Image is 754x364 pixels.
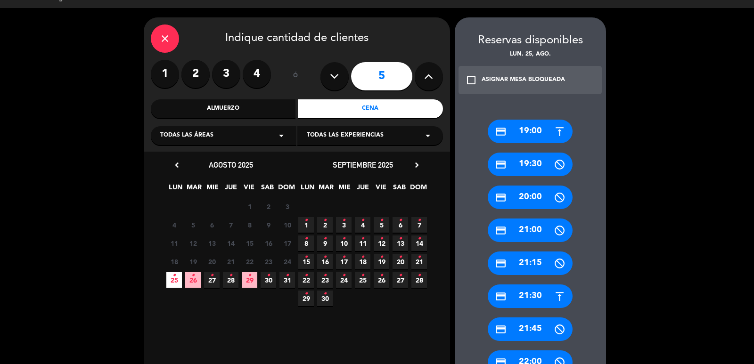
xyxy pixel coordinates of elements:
[399,213,402,228] i: •
[355,272,370,288] span: 25
[261,217,276,233] span: 9
[166,235,182,251] span: 11
[374,254,389,269] span: 19
[418,268,421,283] i: •
[488,186,573,209] div: 20:00
[323,213,327,228] i: •
[151,24,443,53] div: Indique cantidad de clientes
[336,182,352,197] span: MIE
[304,231,308,246] i: •
[243,60,271,88] label: 4
[278,182,294,197] span: DOM
[261,272,276,288] span: 30
[317,272,333,288] span: 23
[455,32,606,50] div: Reservas disponibles
[223,182,238,197] span: JUE
[361,268,364,283] i: •
[151,60,179,88] label: 1
[336,254,352,269] span: 17
[380,213,383,228] i: •
[185,254,201,269] span: 19
[286,268,289,283] i: •
[418,250,421,265] i: •
[323,231,327,246] i: •
[323,268,327,283] i: •
[380,268,383,283] i: •
[495,324,507,335] i: credit_card
[298,99,443,118] div: Cena
[323,250,327,265] i: •
[185,235,201,251] span: 12
[261,235,276,251] span: 16
[317,235,333,251] span: 9
[304,250,308,265] i: •
[317,217,333,233] span: 2
[488,218,573,242] div: 21:00
[248,268,251,283] i: •
[418,213,421,228] i: •
[151,99,296,118] div: Almuerzo
[229,268,232,283] i: •
[204,235,220,251] span: 13
[205,182,220,197] span: MIE
[399,250,402,265] i: •
[488,153,573,176] div: 19:30
[204,272,220,288] span: 27
[304,213,308,228] i: •
[172,160,182,170] i: chevron_left
[242,199,257,214] span: 1
[241,182,257,197] span: VIE
[317,254,333,269] span: 16
[410,182,426,197] span: DOM
[298,217,314,233] span: 1
[455,50,606,59] div: lun. 25, ago.
[355,217,370,233] span: 4
[280,60,311,93] div: ó
[374,217,389,233] span: 5
[380,231,383,246] i: •
[373,182,389,197] span: VIE
[279,217,295,233] span: 10
[399,268,402,283] i: •
[488,317,573,341] div: 21:45
[336,235,352,251] span: 10
[276,130,287,141] i: arrow_drop_down
[412,160,422,170] i: chevron_right
[212,60,240,88] label: 3
[223,217,238,233] span: 7
[317,291,333,306] span: 30
[380,250,383,265] i: •
[342,231,345,246] i: •
[495,258,507,269] i: credit_card
[223,254,238,269] span: 21
[393,254,408,269] span: 20
[466,74,477,86] i: check_box_outline_blank
[411,217,427,233] span: 7
[168,182,183,197] span: LUN
[242,217,257,233] span: 8
[160,131,213,140] span: Todas las áreas
[355,254,370,269] span: 18
[336,217,352,233] span: 3
[279,235,295,251] span: 17
[488,284,573,308] div: 21:30
[279,254,295,269] span: 24
[172,268,176,283] i: •
[223,235,238,251] span: 14
[342,268,345,283] i: •
[355,235,370,251] span: 11
[422,130,434,141] i: arrow_drop_down
[298,272,314,288] span: 22
[495,192,507,203] i: credit_card
[279,199,295,214] span: 3
[204,254,220,269] span: 20
[307,131,384,140] span: Todas las experiencias
[342,213,345,228] i: •
[209,160,253,170] span: agosto 2025
[495,159,507,170] i: credit_card
[488,120,573,143] div: 19:00
[411,235,427,251] span: 14
[242,235,257,251] span: 15
[393,217,408,233] span: 6
[393,272,408,288] span: 27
